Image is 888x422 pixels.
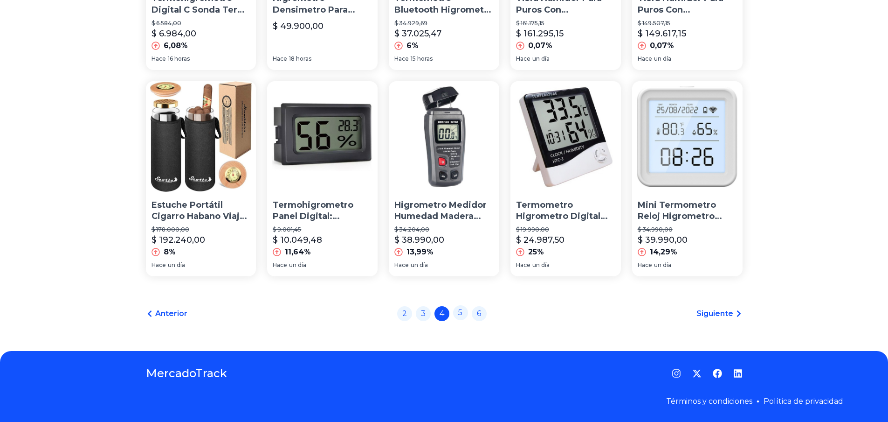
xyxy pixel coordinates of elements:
a: Instagram [672,369,681,378]
a: Mini Termometro Reloj Higrometro Digital Smart WifiMini Termometro Reloj Higrometro Digital Smart... [632,81,743,276]
span: Hace [638,55,652,63]
a: 3 [416,306,431,321]
a: Facebook [713,369,722,378]
p: Termohigrometro Panel Digital: Higrometro + Termometro. [273,199,372,223]
a: Política de privacidad [764,397,843,406]
span: Anterior [155,308,187,319]
p: 25% [528,246,544,258]
p: $ 178.000,00 [151,226,251,233]
a: Termohigrometro Panel Digital: Higrometro + Termometro.Termohigrometro Panel Digital: Higrometro ... [267,81,378,276]
span: un día [532,261,550,269]
span: 16 horas [168,55,190,63]
p: $ 37.025,47 [394,27,441,40]
p: $ 192.240,00 [151,233,205,246]
span: un día [654,261,671,269]
p: $ 39.990,00 [638,233,688,246]
img: Termohigrometro Panel Digital: Higrometro + Termometro. [267,81,378,192]
p: Termometro Higrometro Digital Humedad Temperatura Hogar [516,199,615,223]
span: 15 horas [411,55,433,63]
img: Higrometro Medidor Humedad Madera Digital Emt01 Full [389,81,499,192]
a: 2 [397,306,412,321]
p: 14,29% [650,246,677,258]
p: $ 10.049,48 [273,233,322,246]
p: $ 24.987,50 [516,233,564,246]
p: 11,64% [285,246,311,258]
p: $ 38.990,00 [394,233,444,246]
span: Hace [273,55,287,63]
span: Hace [151,55,166,63]
a: Termometro Higrometro Digital Humedad Temperatura HogarTermometro Higrometro Digital Humedad Temp... [510,81,621,276]
p: 8% [164,246,176,258]
p: $ 34.990,00 [638,226,737,233]
p: 0,07% [528,40,552,51]
p: 6% [406,40,419,51]
span: Hace [394,261,409,269]
p: $ 149.617,15 [638,27,686,40]
p: Mini Termometro Reloj Higrometro Digital Smart Wifi [638,199,737,223]
span: Hace [394,55,409,63]
p: 6,08% [164,40,188,51]
p: $ 49.900,00 [273,20,324,33]
span: un día [532,55,550,63]
p: $ 6.584,00 [151,20,251,27]
span: Hace [638,261,652,269]
span: Hace [273,261,287,269]
span: Hace [516,261,530,269]
a: Siguiente [696,308,743,319]
a: Higrometro Medidor Humedad Madera Digital Emt01 FullHigrometro Medidor Humedad Madera Digital Emt... [389,81,499,276]
span: Hace [516,55,530,63]
a: Twitter [692,369,702,378]
span: un día [411,261,428,269]
a: Términos y condiciones [666,397,752,406]
img: Mini Termometro Reloj Higrometro Digital Smart Wifi [632,81,743,192]
p: Estuche Portátil Cigarro Habano Viaje Humidor C/ Higrómetro [151,199,251,223]
a: 6 [472,306,487,321]
span: un día [654,55,671,63]
span: Siguiente [696,308,733,319]
a: LinkedIn [733,369,743,378]
img: Estuche Portátil Cigarro Habano Viaje Humidor C/ Higrómetro [146,81,256,192]
span: un día [168,261,185,269]
p: Higrometro Medidor Humedad Madera Digital Emt01 Full [394,199,494,223]
img: Termometro Higrometro Digital Humedad Temperatura Hogar [510,81,621,192]
span: 18 horas [289,55,311,63]
p: $ 149.507,15 [638,20,737,27]
a: Anterior [146,308,187,319]
p: $ 34.204,00 [394,226,494,233]
p: $ 9.001,45 [273,226,372,233]
span: un día [289,261,306,269]
p: $ 34.929,69 [394,20,494,27]
a: Estuche Portátil Cigarro Habano Viaje Humidor C/ HigrómetroEstuche Portátil Cigarro Habano Viaje ... [146,81,256,276]
a: MercadoTrack [146,366,227,381]
span: Hace [151,261,166,269]
p: $ 6.984,00 [151,27,196,40]
a: 5 [453,305,468,320]
p: $ 161.175,15 [516,20,615,27]
p: $ 19.990,00 [516,226,615,233]
p: $ 161.295,15 [516,27,564,40]
p: 13,99% [406,246,434,258]
p: 0,07% [650,40,674,51]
